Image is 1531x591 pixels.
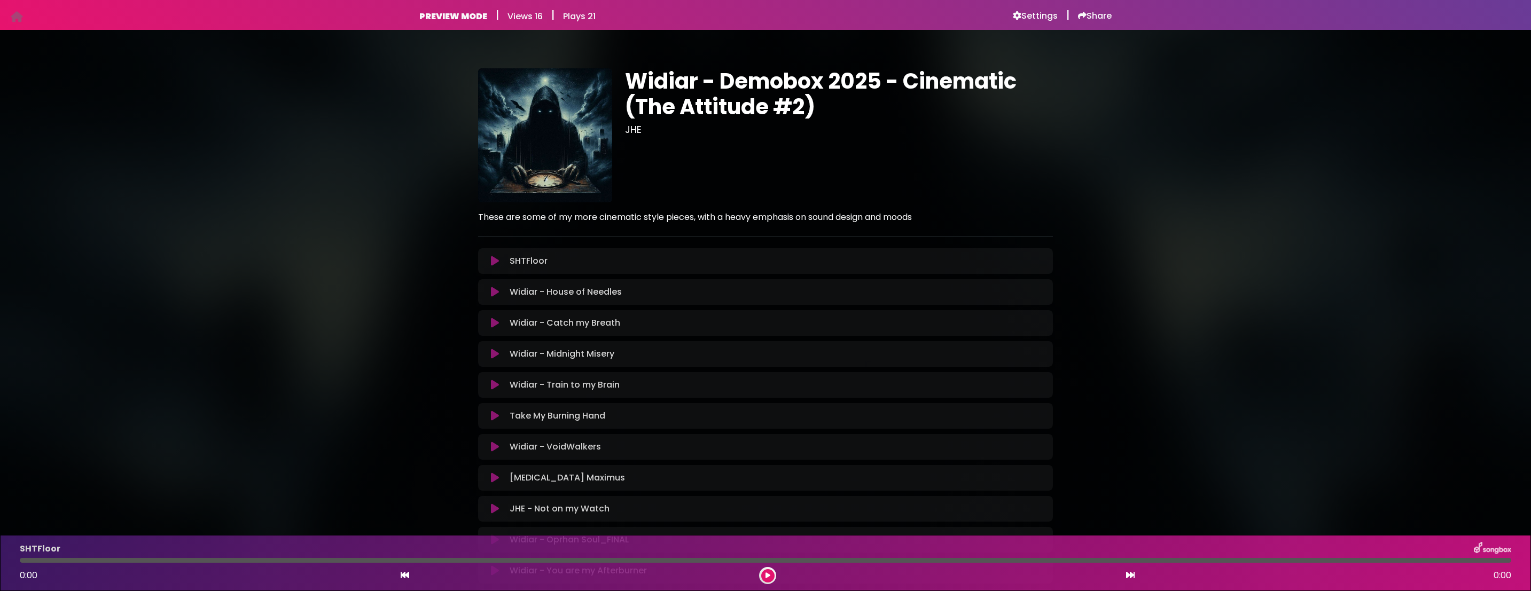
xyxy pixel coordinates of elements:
[510,533,629,546] p: Widiar - Oprhan Soul_FINAL
[510,471,625,484] p: [MEDICAL_DATA] Maximus
[510,440,601,453] p: Widiar - VoidWalkers
[1066,9,1069,21] h5: |
[625,68,1053,120] h1: Widiar - Demobox 2025 - Cinematic (The Attitude #2)
[510,409,605,422] p: Take My Burning Hand
[510,379,620,391] p: Widiar - Train to my Brain
[1474,542,1511,556] img: songbox-logo-white.png
[496,9,499,21] h5: |
[551,9,554,21] h5: |
[1078,11,1112,21] a: Share
[20,569,37,581] span: 0:00
[1013,11,1058,21] a: Settings
[510,286,622,298] p: Widiar - House of Needles
[563,11,596,21] h6: Plays 21
[510,255,548,267] p: SHTFloor
[510,502,610,515] p: JHE - Not on my Watch
[625,124,1053,136] h3: JHE
[510,317,620,329] p: Widiar - Catch my Breath
[510,348,614,360] p: Widiar - Midnight Misery
[478,68,612,202] img: UeM72ST9qkAYZYo7ihwN
[507,11,543,21] h6: Views 16
[1494,569,1511,582] span: 0:00
[20,542,60,555] p: SHTFloor
[419,11,487,21] h6: PREVIEW MODE
[478,211,912,223] strong: These are some of my more cinematic style pieces, with a heavy emphasis on sound design and moods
